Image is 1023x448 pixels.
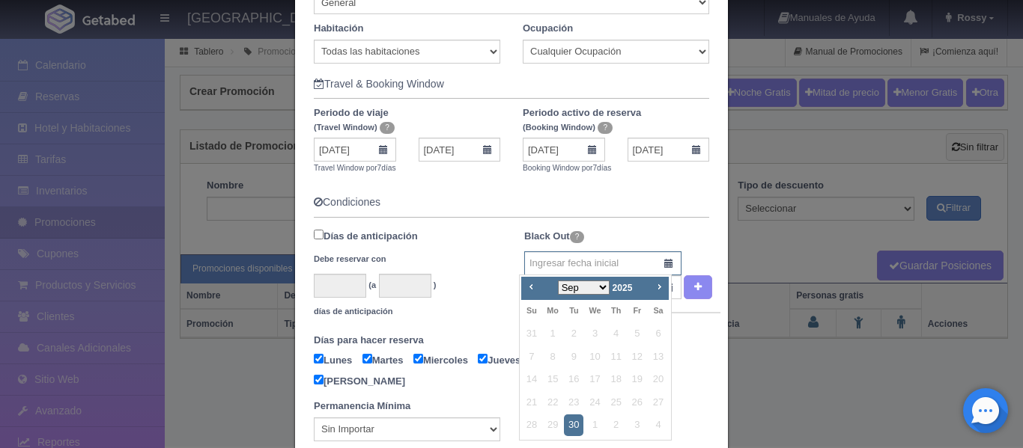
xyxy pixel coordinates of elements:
[314,372,413,389] label: [PERSON_NAME]
[314,197,709,208] h5: Condiciones
[314,307,393,316] small: días de anticipación
[522,323,541,345] span: 31
[564,369,583,390] span: 16
[598,122,613,134] span: ?
[543,369,562,390] span: 15
[413,354,423,363] input: Miercoles
[523,138,605,162] input: Fecha inicial
[314,123,377,132] small: (Travel Window)
[564,414,583,436] a: 30
[522,414,541,436] span: 28
[377,164,382,172] span: 7
[607,369,626,390] span: 18
[585,392,604,414] span: 24
[526,306,537,315] span: Sunday
[585,414,604,436] span: 1
[413,351,476,368] label: Miercoles
[607,392,626,414] span: 25
[607,346,626,368] span: 11
[314,354,324,363] input: Lunes
[652,278,668,295] a: Next
[523,278,539,295] a: Prev
[649,414,668,436] span: 4
[511,106,720,134] label: Periodo activo de reserva
[303,106,511,134] label: Periodo de viaje
[649,392,668,414] span: 27
[543,392,562,414] span: 22
[547,306,559,315] span: Monday
[314,230,324,239] input: Días de anticipación Debe reservar con
[314,351,359,368] label: Lunes
[522,392,541,414] span: 21
[592,164,597,172] span: 7
[314,22,363,36] label: Habitación
[607,323,626,345] span: 4
[564,346,583,368] span: 9
[314,225,418,270] label: Días de anticipación
[543,346,562,368] span: 8
[569,306,578,315] span: Tuesday
[523,123,595,132] small: (Booking Window)
[314,164,395,172] small: Travel Window por días
[303,334,720,348] label: Días para hacer reserva
[589,306,601,315] span: Wednesday
[380,122,395,134] span: ?
[585,346,604,368] span: 10
[524,225,584,248] label: Black Out
[314,79,709,90] h5: Travel & Booking Window
[570,231,585,243] span: ?
[585,323,604,345] span: 3
[649,369,668,390] span: 20
[649,323,668,345] span: 6
[613,283,633,293] span: 2025
[368,280,376,289] small: (a
[362,354,372,363] input: Martes
[628,414,647,436] span: 3
[524,251,682,275] input: Ingresar fecha inicial
[628,369,647,390] span: 19
[628,392,647,414] span: 26
[314,399,410,414] label: Permanencia Mínima
[522,346,541,368] span: 7
[478,351,528,368] label: Jueves
[611,306,621,315] span: Thursday
[314,375,324,384] input: [PERSON_NAME]
[628,346,647,368] span: 12
[628,138,710,162] input: Fecha final
[633,306,641,315] span: Friday
[362,351,411,368] label: Martes
[653,306,663,315] span: Saturday
[525,280,537,292] span: Prev
[478,354,488,363] input: Jueves
[523,22,573,36] label: Ocupación
[649,346,668,368] span: 13
[523,164,611,172] small: Booking Window por días
[314,138,396,162] input: Fecha inicial
[653,280,665,292] span: Next
[419,138,501,162] input: Fecha final
[543,323,562,345] span: 1
[585,369,604,390] span: 17
[607,414,626,436] span: 2
[314,254,386,263] small: Debe reservar con
[564,392,583,414] span: 23
[564,323,583,345] span: 2
[434,280,437,289] small: )
[522,369,541,390] span: 14
[628,323,647,345] span: 5
[543,414,562,436] span: 29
